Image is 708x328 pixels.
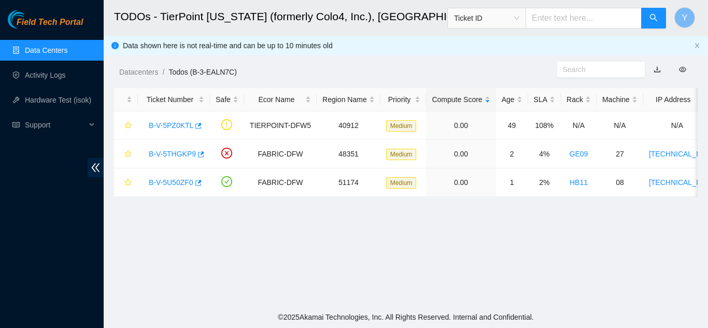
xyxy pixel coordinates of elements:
[694,42,700,49] button: close
[168,68,237,76] a: Todos (B-3-EALN7C)
[317,111,380,140] td: 40912
[682,11,688,24] span: Y
[563,64,631,75] input: Search
[454,10,519,26] span: Ticket ID
[149,178,193,187] a: B-V-5U50ZF0
[119,68,158,76] a: Datacenters
[244,168,317,197] td: FABRIC-DFW
[649,150,705,158] a: [TECHNICAL_ID]
[597,111,643,140] td: N/A
[317,140,380,168] td: 48351
[120,146,132,162] button: star
[8,19,83,32] a: Akamai TechnologiesField Tech Portal
[426,168,495,197] td: 0.00
[496,168,528,197] td: 1
[221,119,232,130] span: exclamation-circle
[561,111,597,140] td: N/A
[221,176,232,187] span: check-circle
[597,168,643,197] td: 08
[25,115,86,135] span: Support
[496,111,528,140] td: 49
[221,148,232,159] span: close-circle
[124,122,132,130] span: star
[426,140,495,168] td: 0.00
[528,111,561,140] td: 108%
[124,150,132,159] span: star
[25,96,91,104] a: Hardware Test (isok)
[12,121,20,129] span: read
[124,179,132,187] span: star
[25,46,67,54] a: Data Centers
[120,174,132,191] button: star
[496,140,528,168] td: 2
[570,150,588,158] a: GE09
[149,121,193,130] a: B-V-5PZ0KTL
[162,68,164,76] span: /
[25,71,66,79] a: Activity Logs
[244,140,317,168] td: FABRIC-DFW
[17,18,83,27] span: Field Tech Portal
[244,111,317,140] td: TIERPOINT-DFW5
[386,177,417,189] span: Medium
[526,8,642,28] input: Enter text here...
[426,111,495,140] td: 0.00
[649,178,705,187] a: [TECHNICAL_ID]
[386,149,417,160] span: Medium
[317,168,380,197] td: 51174
[654,65,661,74] a: download
[88,158,104,177] span: double-left
[570,178,588,187] a: HB11
[386,120,417,132] span: Medium
[8,10,52,28] img: Akamai Technologies
[120,117,132,134] button: star
[674,7,695,28] button: Y
[646,61,669,78] button: download
[528,140,561,168] td: 4%
[597,140,643,168] td: 27
[679,66,686,73] span: eye
[641,8,666,28] button: search
[149,150,196,158] a: B-V-5THGKP9
[104,306,708,328] footer: © 2025 Akamai Technologies, Inc. All Rights Reserved. Internal and Confidential.
[528,168,561,197] td: 2%
[649,13,658,23] span: search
